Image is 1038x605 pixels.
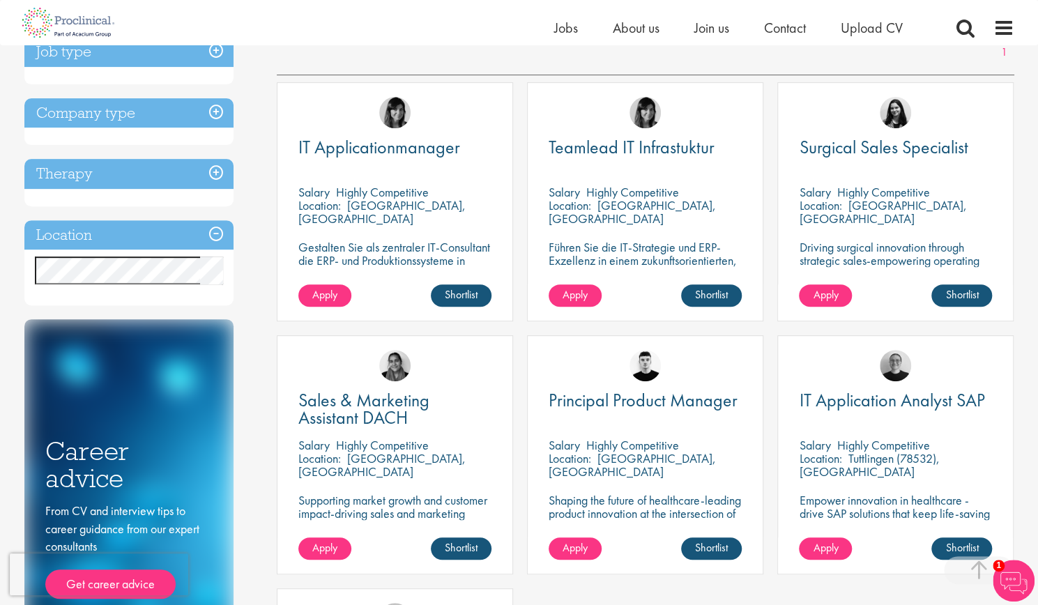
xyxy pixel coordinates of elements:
a: Shortlist [681,284,742,307]
iframe: reCAPTCHA [10,553,188,595]
span: Apply [563,287,588,302]
a: Shortlist [931,537,992,560]
a: About us [613,19,659,37]
span: Apply [813,540,838,555]
span: Salary [799,437,830,453]
a: Shortlist [681,537,742,560]
h3: Location [24,220,234,250]
a: Jobs [554,19,578,37]
span: Location: [298,450,341,466]
span: Teamlead IT Infrastuktur [549,135,715,159]
span: Salary [298,437,330,453]
h3: Company type [24,98,234,128]
p: Gestalten Sie als zentraler IT-Consultant die ERP- und Produktionssysteme in einem wachsenden, in... [298,240,491,307]
span: Apply [312,287,337,302]
img: Chatbot [993,560,1035,602]
a: IT Applicationmanager [298,139,491,156]
p: Highly Competitive [586,437,679,453]
a: Upload CV [841,19,903,37]
p: [GEOGRAPHIC_DATA], [GEOGRAPHIC_DATA] [298,197,466,227]
span: Surgical Sales Specialist [799,135,968,159]
a: Apply [549,284,602,307]
a: Apply [298,284,351,307]
img: Indre Stankeviciute [880,97,911,128]
p: [GEOGRAPHIC_DATA], [GEOGRAPHIC_DATA] [549,450,716,480]
a: Contact [764,19,806,37]
span: Apply [563,540,588,555]
a: Sales & Marketing Assistant DACH [298,392,491,427]
span: Principal Product Manager [549,388,738,412]
p: Shaping the future of healthcare-leading product innovation at the intersection of technology and... [549,493,742,533]
p: Driving surgical innovation through strategic sales-empowering operating rooms with cutting-edge ... [799,240,992,293]
img: Anjali Parbhu [379,350,411,381]
span: Apply [813,287,838,302]
a: Apply [799,537,852,560]
span: Salary [549,184,580,200]
a: Shortlist [431,284,491,307]
span: Location: [549,450,591,466]
p: Highly Competitive [336,184,429,200]
a: Teamlead IT Infrastuktur [549,139,742,156]
a: Join us [694,19,729,37]
p: Empower innovation in healthcare - drive SAP solutions that keep life-saving technology running s... [799,493,992,533]
span: Location: [799,450,841,466]
span: IT Applicationmanager [298,135,460,159]
a: Apply [298,537,351,560]
a: IT Application Analyst SAP [799,392,992,409]
p: Highly Competitive [837,437,929,453]
p: Supporting market growth and customer impact-driving sales and marketing excellence across DACH i... [298,493,491,546]
span: Location: [298,197,341,213]
img: Patrick Melody [629,350,661,381]
span: Salary [799,184,830,200]
span: Salary [298,184,330,200]
a: Principal Product Manager [549,392,742,409]
p: Highly Competitive [586,184,679,200]
a: Surgical Sales Specialist [799,139,992,156]
img: Tesnim Chagklil [379,97,411,128]
p: Tuttlingen (78532), [GEOGRAPHIC_DATA] [799,450,939,480]
img: Emma Pretorious [880,350,911,381]
h3: Therapy [24,159,234,189]
span: Location: [799,197,841,213]
span: 1 [993,560,1005,572]
span: Sales & Marketing Assistant DACH [298,388,429,429]
img: Tesnim Chagklil [629,97,661,128]
a: Apply [799,284,852,307]
p: [GEOGRAPHIC_DATA], [GEOGRAPHIC_DATA] [549,197,716,227]
div: From CV and interview tips to career guidance from our expert consultants [45,502,213,599]
a: Shortlist [931,284,992,307]
p: Highly Competitive [837,184,929,200]
span: Apply [312,540,337,555]
h3: Job type [24,37,234,67]
a: Apply [549,537,602,560]
p: [GEOGRAPHIC_DATA], [GEOGRAPHIC_DATA] [298,450,466,480]
h3: Career advice [45,438,213,491]
a: Shortlist [431,537,491,560]
p: Highly Competitive [336,437,429,453]
span: IT Application Analyst SAP [799,388,984,412]
span: Location: [549,197,591,213]
p: [GEOGRAPHIC_DATA], [GEOGRAPHIC_DATA] [799,197,966,227]
span: Salary [549,437,580,453]
a: 1 [994,45,1014,61]
p: Führen Sie die IT-Strategie und ERP-Exzellenz in einem zukunftsorientierten, wachsenden Unternehm... [549,240,742,293]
